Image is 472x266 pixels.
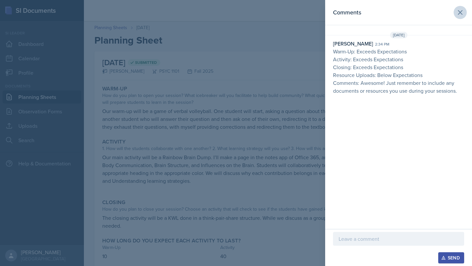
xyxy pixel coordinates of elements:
div: Send [442,255,460,260]
button: Send [438,252,464,263]
div: 2:34 pm [375,41,389,47]
div: [PERSON_NAME] [333,40,373,47]
p: Resource Uploads: Below Expectations [333,71,464,79]
p: Comments: Awesome! Just remember to include any documents or resources you use during your sessions. [333,79,464,95]
p: Warm-Up: Exceeds Expectations [333,47,464,55]
span: [DATE] [390,32,407,38]
p: Activity: Exceeds Expectations [333,55,464,63]
h2: Comments [333,8,361,17]
p: Closing: Exceeds Expectations [333,63,464,71]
